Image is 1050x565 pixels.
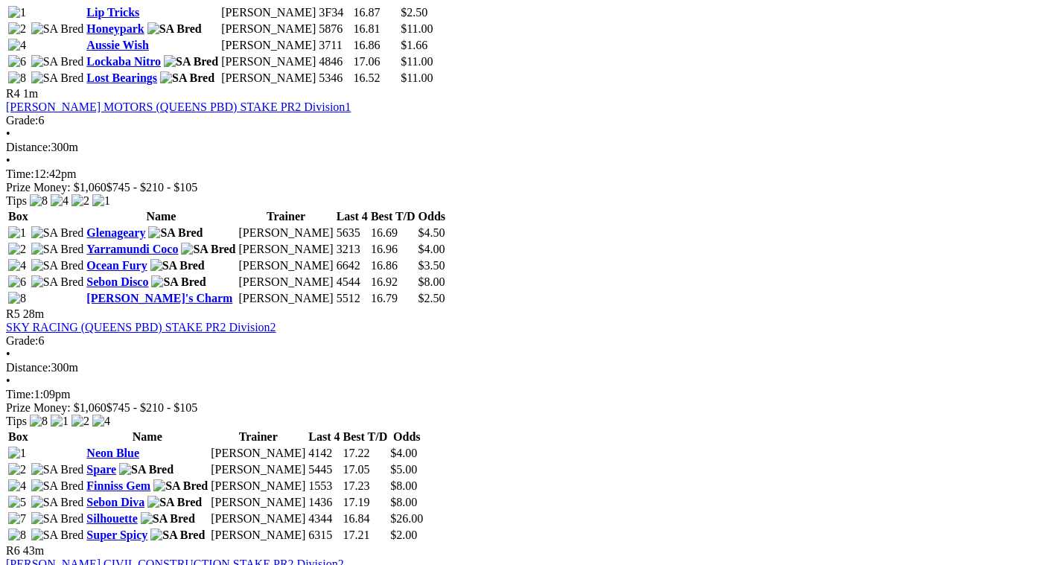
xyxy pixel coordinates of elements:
[336,275,369,290] td: 4544
[71,415,89,428] img: 2
[6,114,1044,127] div: 6
[370,226,416,240] td: 16.69
[86,447,139,459] a: Neon Blue
[6,167,1044,181] div: 12:42pm
[238,209,334,224] th: Trainer
[210,446,306,461] td: [PERSON_NAME]
[6,401,1044,415] div: Prize Money: $1,060
[370,242,416,257] td: 16.96
[343,462,389,477] td: 17.05
[6,334,1044,348] div: 6
[308,446,340,461] td: 4142
[31,512,84,526] img: SA Bred
[8,22,26,36] img: 2
[31,55,84,68] img: SA Bred
[31,463,84,476] img: SA Bred
[6,348,10,360] span: •
[150,259,205,272] img: SA Bred
[8,259,26,272] img: 4
[8,496,26,509] img: 5
[23,307,44,320] span: 28m
[318,38,351,53] td: 3711
[370,275,416,290] td: 16.92
[30,415,48,428] img: 8
[31,22,84,36] img: SA Bred
[153,479,208,493] img: SA Bred
[419,275,445,288] span: $8.00
[8,39,26,52] img: 4
[6,141,1044,154] div: 300m
[86,71,157,84] a: Lost Bearings
[86,463,116,476] a: Spare
[6,127,10,140] span: •
[352,54,398,69] td: 17.06
[23,544,44,557] span: 43m
[401,22,433,35] span: $11.00
[343,479,389,494] td: 17.23
[86,55,161,68] a: Lockaba Nitro
[31,71,84,85] img: SA Bred
[343,528,389,543] td: 17.21
[401,55,433,68] span: $11.00
[181,243,235,256] img: SA Bred
[86,226,145,239] a: Glenageary
[147,22,202,36] img: SA Bred
[336,226,369,240] td: 5635
[318,22,351,36] td: 5876
[390,529,417,541] span: $2.00
[318,54,351,69] td: 4846
[6,361,1044,374] div: 300m
[92,194,110,208] img: 1
[6,544,20,557] span: R6
[8,210,28,223] span: Box
[401,71,433,84] span: $11.00
[8,6,26,19] img: 1
[220,38,316,53] td: [PERSON_NAME]
[210,430,306,444] th: Trainer
[6,154,10,167] span: •
[352,22,398,36] td: 16.81
[336,209,369,224] th: Last 4
[210,495,306,510] td: [PERSON_NAME]
[6,167,34,180] span: Time:
[336,291,369,306] td: 5512
[336,242,369,257] td: 3213
[86,39,148,51] a: Aussie Wish
[8,226,26,240] img: 1
[401,6,427,19] span: $2.50
[6,361,51,374] span: Distance:
[6,374,10,387] span: •
[308,495,340,510] td: 1436
[220,22,316,36] td: [PERSON_NAME]
[220,71,316,86] td: [PERSON_NAME]
[6,194,27,207] span: Tips
[86,512,137,525] a: Silhouette
[6,100,351,113] a: [PERSON_NAME] MOTORS (QUEENS PBD) STAKE PR2 Division1
[86,243,178,255] a: Yarramundi Coco
[210,462,306,477] td: [PERSON_NAME]
[6,388,34,400] span: Time:
[419,292,445,304] span: $2.50
[86,6,139,19] a: Lip Tricks
[6,181,1044,194] div: Prize Money: $1,060
[8,529,26,542] img: 8
[343,495,389,510] td: 17.19
[8,292,26,305] img: 8
[308,430,340,444] th: Last 4
[352,38,398,53] td: 16.86
[8,447,26,460] img: 1
[8,430,28,443] span: Box
[318,5,351,20] td: 3F34
[8,55,26,68] img: 6
[390,447,417,459] span: $4.00
[352,5,398,20] td: 16.87
[164,55,218,68] img: SA Bred
[308,462,340,477] td: 5445
[86,496,144,508] a: Sebon Diva
[343,430,389,444] th: Best T/D
[6,87,20,100] span: R4
[31,275,84,289] img: SA Bred
[8,479,26,493] img: 4
[419,226,445,239] span: $4.50
[419,243,445,255] span: $4.00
